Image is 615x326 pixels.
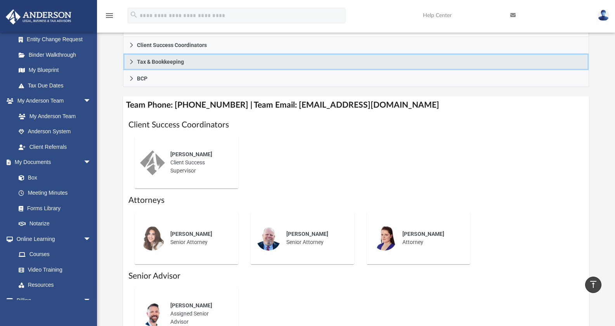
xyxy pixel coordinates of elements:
[281,225,349,252] div: Senior Attorney
[128,270,584,282] h1: Senior Advisor
[11,262,95,277] a: Video Training
[11,63,99,78] a: My Blueprint
[11,139,99,155] a: Client Referrals
[105,11,114,20] i: menu
[140,226,165,251] img: thumbnail
[123,54,589,70] a: Tax & Bookkeeping
[165,145,233,180] div: Client Success Supervisor
[11,32,103,47] a: Entity Change Request
[170,151,212,157] span: [PERSON_NAME]
[123,70,589,87] a: BCP
[83,231,99,247] span: arrow_drop_down
[11,170,95,185] a: Box
[11,108,95,124] a: My Anderson Team
[11,200,95,216] a: Forms Library
[165,225,233,252] div: Senior Attorney
[83,93,99,109] span: arrow_drop_down
[11,216,99,232] a: Notarize
[128,119,584,131] h1: Client Success Coordinators
[11,78,103,93] a: Tax Due Dates
[83,293,99,309] span: arrow_drop_down
[11,277,99,293] a: Resources
[83,155,99,171] span: arrow_drop_down
[11,247,99,262] a: Courses
[372,226,397,251] img: thumbnail
[128,195,584,206] h1: Attorneys
[5,93,99,109] a: My Anderson Teamarrow_drop_down
[130,10,138,19] i: search
[5,231,99,247] a: Online Learningarrow_drop_down
[170,302,212,309] span: [PERSON_NAME]
[11,185,99,201] a: Meeting Minutes
[137,59,184,65] span: Tax & Bookkeeping
[5,155,99,170] a: My Documentsarrow_drop_down
[256,226,281,251] img: thumbnail
[598,10,609,21] img: User Pic
[3,9,74,24] img: Anderson Advisors Platinum Portal
[397,225,465,252] div: Attorney
[585,277,601,293] a: vertical_align_top
[11,124,99,139] a: Anderson System
[137,42,207,48] span: Client Success Coordinators
[123,37,589,54] a: Client Success Coordinators
[123,96,589,114] h4: Team Phone: [PHONE_NUMBER] | Team Email: [EMAIL_ADDRESS][DOMAIN_NAME]
[170,231,212,237] span: [PERSON_NAME]
[589,280,598,289] i: vertical_align_top
[402,231,444,237] span: [PERSON_NAME]
[137,76,147,81] span: BCP
[105,15,114,20] a: menu
[286,231,328,237] span: [PERSON_NAME]
[5,293,103,308] a: Billingarrow_drop_down
[11,47,103,63] a: Binder Walkthrough
[140,150,165,175] img: thumbnail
